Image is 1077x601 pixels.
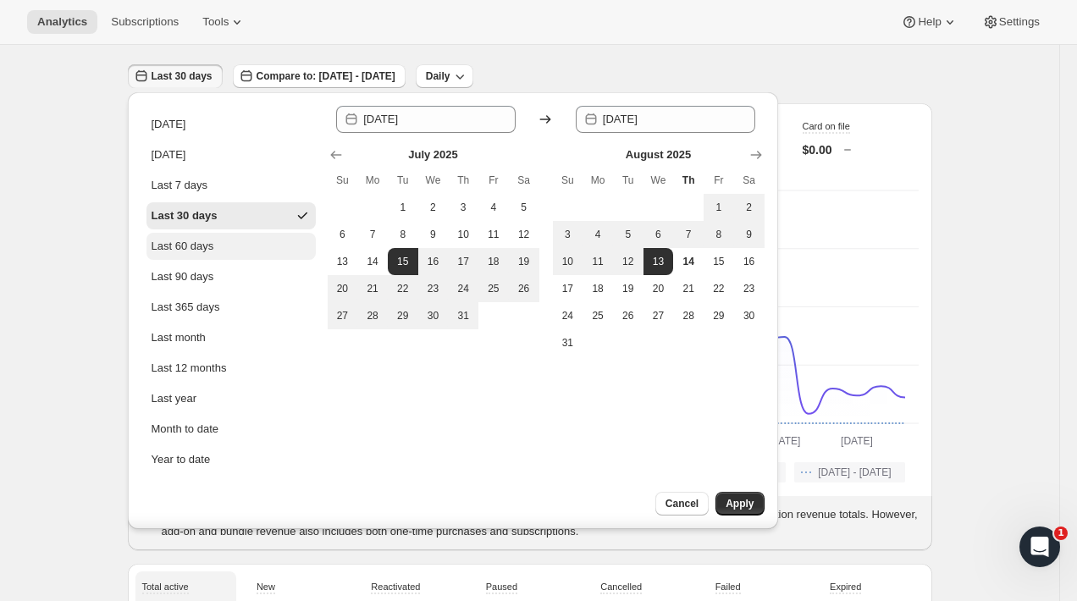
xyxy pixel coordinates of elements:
button: Saturday July 26 2025 [509,275,539,302]
span: 30 [425,309,442,323]
span: Total active [142,582,189,592]
span: 6 [650,228,667,241]
button: Sunday August 24 2025 [553,302,583,329]
span: 15 [395,255,411,268]
button: Saturday August 23 2025 [734,275,765,302]
span: 11 [485,228,502,241]
span: 25 [485,282,502,295]
button: Monday August 4 2025 [583,221,613,248]
span: 12 [620,255,637,268]
span: 2 [741,201,758,214]
div: Last 12 months [152,360,227,377]
button: Last 90 days [146,263,316,290]
span: 20 [334,282,351,295]
span: 23 [425,282,442,295]
button: Wednesday August 27 2025 [643,302,674,329]
button: Friday August 29 2025 [704,302,734,329]
span: 19 [620,282,637,295]
button: Last 60 days [146,233,316,260]
span: Reactivated [371,582,420,592]
button: Tuesday August 26 2025 [613,302,643,329]
button: Thursday July 3 2025 [448,194,478,221]
button: Tuesday August 12 2025 [613,248,643,275]
button: Saturday August 9 2025 [734,221,765,248]
span: 18 [485,255,502,268]
button: Sunday July 13 2025 [328,248,358,275]
span: Daily [426,69,450,83]
span: 19 [516,255,533,268]
span: 7 [364,228,381,241]
button: Monday August 11 2025 [583,248,613,275]
span: 21 [364,282,381,295]
button: Thursday July 24 2025 [448,275,478,302]
span: We [425,174,442,187]
button: Sunday July 20 2025 [328,275,358,302]
button: Tuesday July 1 2025 [388,194,418,221]
button: Wednesday July 2 2025 [418,194,449,221]
text: [DATE] [841,435,873,447]
button: Settings [972,10,1050,34]
div: Last 7 days [152,177,208,194]
span: We [650,174,667,187]
button: Today Thursday August 14 2025 [673,248,704,275]
th: Sunday [328,167,358,194]
button: Cancel [655,492,709,516]
text: [DATE] [768,435,800,447]
span: 29 [710,309,727,323]
span: 18 [589,282,606,295]
button: Saturday July 5 2025 [509,194,539,221]
button: Thursday August 7 2025 [673,221,704,248]
span: 12 [516,228,533,241]
span: 26 [620,309,637,323]
button: Saturday July 12 2025 [509,221,539,248]
span: Mo [589,174,606,187]
span: Expired [830,582,861,592]
span: 3 [455,201,472,214]
span: 27 [334,309,351,323]
span: Apply [726,497,754,510]
button: Daily [416,64,474,88]
span: Fr [485,174,502,187]
button: Tuesday July 29 2025 [388,302,418,329]
div: [DATE] [152,146,186,163]
span: 11 [589,255,606,268]
span: 10 [455,228,472,241]
span: 6 [334,228,351,241]
button: Help [891,10,968,34]
button: Saturday August 30 2025 [734,302,765,329]
span: Tu [620,174,637,187]
span: Mo [364,174,381,187]
button: Monday August 25 2025 [583,302,613,329]
th: Thursday [448,167,478,194]
span: Settings [999,15,1040,29]
button: Last 30 days [146,202,316,229]
button: Last 7 days [146,172,316,199]
span: Cancelled [600,582,642,592]
span: 25 [589,309,606,323]
span: 8 [395,228,411,241]
span: 20 [650,282,667,295]
span: 4 [485,201,502,214]
span: Help [918,15,941,29]
button: Tuesday July 8 2025 [388,221,418,248]
span: 22 [710,282,727,295]
th: Thursday [673,167,704,194]
span: 30 [741,309,758,323]
button: Wednesday July 16 2025 [418,248,449,275]
span: 2 [425,201,442,214]
button: Friday July 11 2025 [478,221,509,248]
button: Last year [146,385,316,412]
button: Tuesday August 19 2025 [613,275,643,302]
button: [DATE] - [DATE] [794,462,904,482]
button: Last month [146,324,316,351]
span: Paused [486,582,517,592]
span: 24 [560,309,577,323]
span: 14 [364,255,381,268]
div: Month to date [152,421,219,438]
button: Last 30 days [128,64,223,88]
button: Sunday July 6 2025 [328,221,358,248]
span: Sa [741,174,758,187]
div: Last 30 days [152,207,218,224]
button: Apply [715,492,764,516]
span: 5 [620,228,637,241]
